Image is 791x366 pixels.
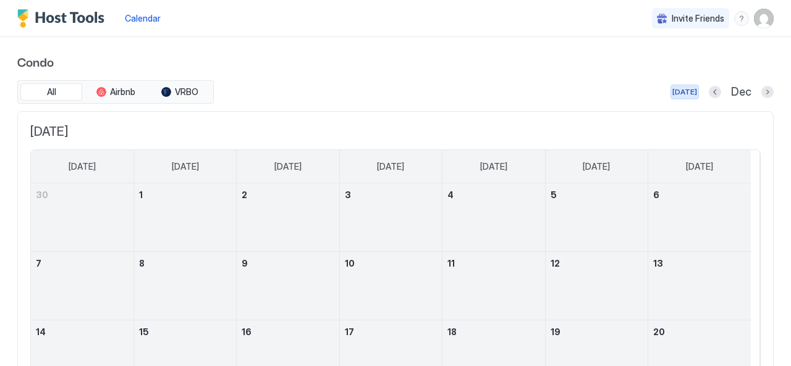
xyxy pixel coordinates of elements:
[242,189,247,200] span: 2
[442,320,544,343] a: December 18, 2025
[134,252,236,275] a: December 8, 2025
[237,183,339,252] td: December 2, 2025
[551,326,560,337] span: 19
[17,52,774,70] span: Condo
[546,252,648,275] a: December 12, 2025
[31,183,133,206] a: November 30, 2025
[545,252,648,320] td: December 12, 2025
[672,13,724,24] span: Invite Friends
[17,9,110,28] a: Host Tools Logo
[340,183,442,206] a: December 3, 2025
[545,183,648,252] td: December 5, 2025
[237,252,339,320] td: December 9, 2025
[30,124,761,139] span: [DATE]
[20,83,82,101] button: All
[686,161,713,172] span: [DATE]
[447,189,454,200] span: 4
[648,252,751,320] td: December 13, 2025
[36,189,48,200] span: 30
[345,258,355,268] span: 10
[672,86,697,98] div: [DATE]
[365,150,417,183] a: Wednesday
[551,258,560,268] span: 12
[31,320,133,343] a: December 14, 2025
[36,258,41,268] span: 7
[653,189,659,200] span: 6
[47,86,56,98] span: All
[237,183,339,206] a: December 2, 2025
[139,189,143,200] span: 1
[345,326,354,337] span: 17
[242,326,252,337] span: 16
[237,320,339,343] a: December 16, 2025
[110,86,135,98] span: Airbnb
[340,320,442,343] a: December 17, 2025
[340,252,442,275] a: December 10, 2025
[583,161,610,172] span: [DATE]
[36,326,46,337] span: 14
[85,83,146,101] button: Airbnb
[17,80,214,104] div: tab-group
[442,252,544,275] a: December 11, 2025
[377,161,404,172] span: [DATE]
[172,161,199,172] span: [DATE]
[447,326,457,337] span: 18
[653,258,663,268] span: 13
[149,83,211,101] button: VRBO
[442,252,545,320] td: December 11, 2025
[648,183,751,206] a: December 6, 2025
[546,320,648,343] a: December 19, 2025
[31,252,133,275] a: December 7, 2025
[237,252,339,275] a: December 9, 2025
[674,150,725,183] a: Saturday
[648,183,751,252] td: December 6, 2025
[648,252,751,275] a: December 13, 2025
[761,86,774,98] button: Next month
[709,86,721,98] button: Previous month
[670,85,699,99] button: [DATE]
[345,189,351,200] span: 3
[468,150,520,183] a: Thursday
[139,326,149,337] span: 15
[551,189,557,200] span: 5
[442,183,545,252] td: December 4, 2025
[648,320,751,343] a: December 20, 2025
[125,13,161,23] span: Calendar
[274,161,302,172] span: [DATE]
[175,86,198,98] span: VRBO
[139,258,145,268] span: 8
[442,183,544,206] a: December 4, 2025
[754,9,774,28] div: User profile
[69,161,96,172] span: [DATE]
[447,258,455,268] span: 11
[133,183,236,252] td: December 1, 2025
[480,161,507,172] span: [DATE]
[546,183,648,206] a: December 5, 2025
[734,11,749,26] div: menu
[125,12,161,25] a: Calendar
[159,150,211,183] a: Monday
[339,252,442,320] td: December 10, 2025
[56,150,108,183] a: Sunday
[133,252,236,320] td: December 8, 2025
[134,183,236,206] a: December 1, 2025
[242,258,248,268] span: 9
[731,85,751,99] span: Dec
[339,183,442,252] td: December 3, 2025
[134,320,236,343] a: December 15, 2025
[31,252,133,320] td: December 7, 2025
[31,183,133,252] td: November 30, 2025
[653,326,665,337] span: 20
[570,150,622,183] a: Friday
[262,150,314,183] a: Tuesday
